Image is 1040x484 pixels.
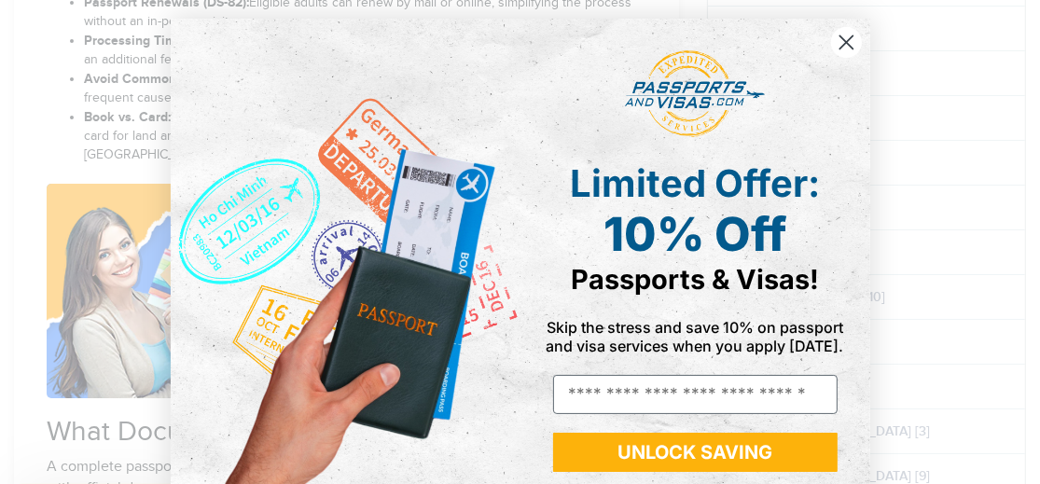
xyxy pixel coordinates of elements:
[830,26,863,59] button: Close dialog
[603,206,786,262] span: 10% Off
[553,433,838,472] button: UNLOCK SAVING
[547,318,844,355] span: Skip the stress and save 10% on passport and visa services when you apply [DATE].
[571,263,819,296] span: Passports & Visas!
[625,50,765,138] img: passports and visas
[570,160,820,206] span: Limited Offer:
